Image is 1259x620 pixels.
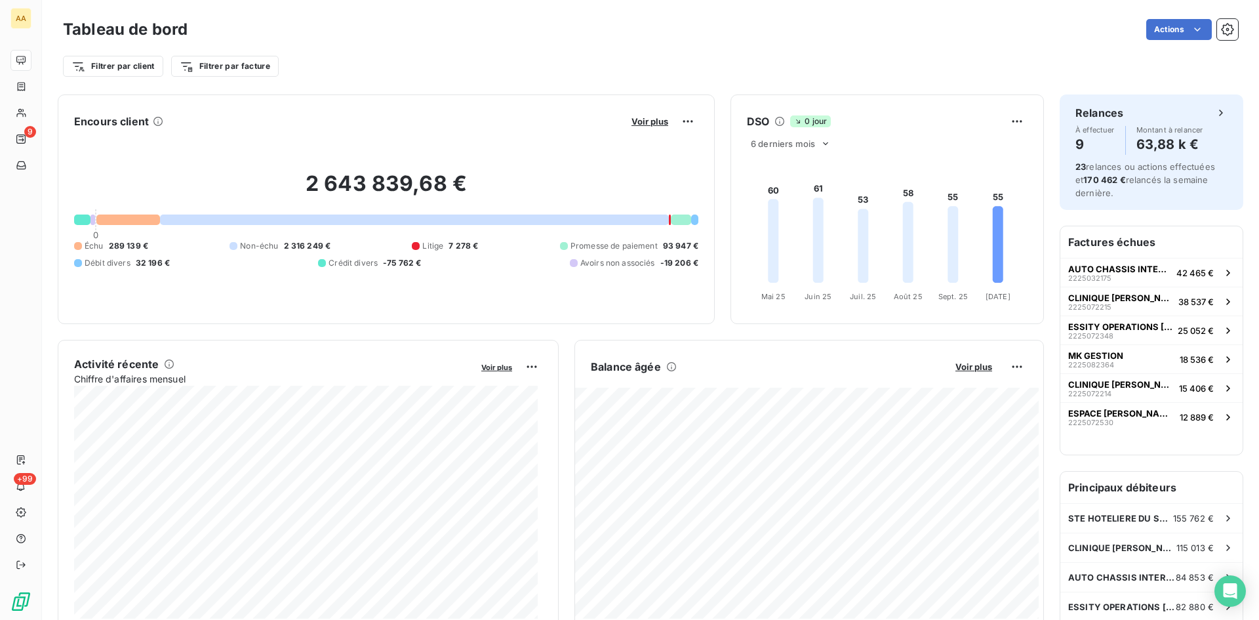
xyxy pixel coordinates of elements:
[1214,575,1246,607] div: Open Intercom Messenger
[1178,325,1214,336] span: 25 052 €
[1178,297,1214,307] span: 38 537 €
[1060,344,1243,373] button: MK GESTION222508236418 536 €
[955,362,992,372] span: Voir plus
[1173,513,1214,524] span: 155 762 €
[1075,105,1123,121] h6: Relances
[1068,350,1123,361] span: MK GESTION
[1068,408,1174,419] span: ESPACE [PERSON_NAME]
[74,171,698,210] h2: 2 643 839,68 €
[1068,419,1113,426] span: 2225072530
[663,240,698,252] span: 93 947 €
[383,257,421,269] span: -75 762 €
[422,240,443,252] span: Litige
[1068,379,1174,390] span: CLINIQUE [PERSON_NAME]
[631,116,668,127] span: Voir plus
[1068,602,1176,612] span: ESSITY OPERATIONS [GEOGRAPHIC_DATA]
[1060,402,1243,431] button: ESPACE [PERSON_NAME]222507253012 889 €
[14,473,36,485] span: +99
[938,292,968,301] tspan: Sept. 25
[1179,383,1214,394] span: 15 406 €
[570,240,658,252] span: Promesse de paiement
[1176,572,1214,583] span: 84 853 €
[10,8,31,29] div: AA
[1060,472,1243,503] h6: Principaux débiteurs
[805,292,831,301] tspan: Juin 25
[63,18,188,41] h3: Tableau de bord
[790,115,831,127] span: 0 jour
[628,115,672,127] button: Voir plus
[761,292,786,301] tspan: Mai 25
[894,292,923,301] tspan: Août 25
[74,114,149,129] h6: Encours client
[1075,126,1115,134] span: À effectuer
[481,363,512,372] span: Voir plus
[1068,572,1176,583] span: AUTO CHASSIS INTERNATIONAL
[109,240,148,252] span: 289 139 €
[63,56,163,77] button: Filtrer par client
[93,230,98,240] span: 0
[580,257,655,269] span: Avoirs non associés
[1060,258,1243,287] button: AUTO CHASSIS INTERNATIONAL222503217542 465 €
[1068,361,1114,369] span: 2225082364
[1068,303,1111,311] span: 2225072215
[1060,226,1243,258] h6: Factures échues
[1075,134,1115,155] h4: 9
[171,56,279,77] button: Filtrer par facture
[74,372,472,386] span: Chiffre d'affaires mensuel
[1136,134,1203,155] h4: 63,88 k €
[240,240,278,252] span: Non-échu
[1068,513,1173,524] span: STE HOTELIERE DU SH61QG
[85,240,104,252] span: Échu
[1075,161,1086,172] span: 23
[1068,293,1173,303] span: CLINIQUE [PERSON_NAME] 2
[1176,543,1214,553] span: 115 013 €
[10,591,31,612] img: Logo LeanPay
[951,361,996,373] button: Voir plus
[1075,161,1215,198] span: relances ou actions effectuées et relancés la semaine dernière.
[1180,412,1214,423] span: 12 889 €
[85,257,130,269] span: Débit divers
[284,240,331,252] span: 2 316 249 €
[751,138,815,149] span: 6 derniers mois
[1180,354,1214,365] span: 18 536 €
[24,126,36,138] span: 9
[1068,274,1111,282] span: 2225032175
[74,356,159,372] h6: Activité récente
[1060,287,1243,316] button: CLINIQUE [PERSON_NAME] 2222507221538 537 €
[477,361,516,373] button: Voir plus
[1136,126,1203,134] span: Montant à relancer
[449,240,478,252] span: 7 278 €
[660,257,698,269] span: -19 206 €
[591,359,661,375] h6: Balance âgée
[1176,268,1214,278] span: 42 465 €
[1068,390,1111,398] span: 2225072214
[850,292,876,301] tspan: Juil. 25
[1068,332,1113,340] span: 2225072348
[1146,19,1212,40] button: Actions
[1083,175,1125,185] span: 170 462 €
[136,257,170,269] span: 32 196 €
[1176,602,1214,612] span: 82 880 €
[747,114,769,129] h6: DSO
[1060,316,1243,344] button: ESSITY OPERATIONS [GEOGRAPHIC_DATA]222507234825 052 €
[329,257,378,269] span: Crédit divers
[1060,373,1243,402] button: CLINIQUE [PERSON_NAME]222507221415 406 €
[986,292,1010,301] tspan: [DATE]
[1068,321,1172,332] span: ESSITY OPERATIONS [GEOGRAPHIC_DATA]
[1068,264,1171,274] span: AUTO CHASSIS INTERNATIONAL
[1068,543,1176,553] span: CLINIQUE [PERSON_NAME] 2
